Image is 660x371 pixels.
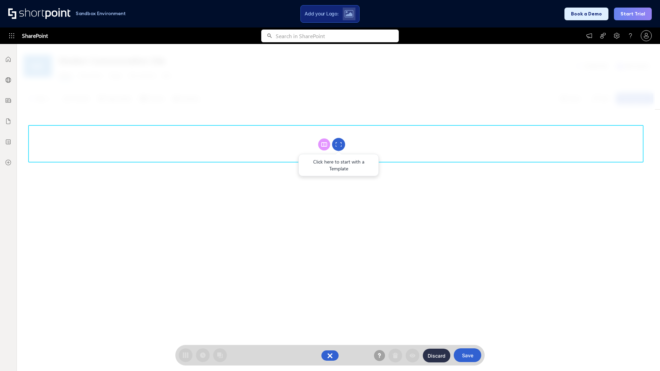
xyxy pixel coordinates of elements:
[305,11,338,17] span: Add your Logo:
[423,349,450,362] button: Discard
[564,8,608,20] button: Book a Demo
[22,27,48,44] span: SharePoint
[76,12,126,15] h1: Sandbox Environment
[626,338,660,371] iframe: Chat Widget
[344,10,353,18] img: Upload logo
[276,30,399,42] input: Search in SharePoint
[614,8,652,20] button: Start Trial
[454,348,481,362] button: Save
